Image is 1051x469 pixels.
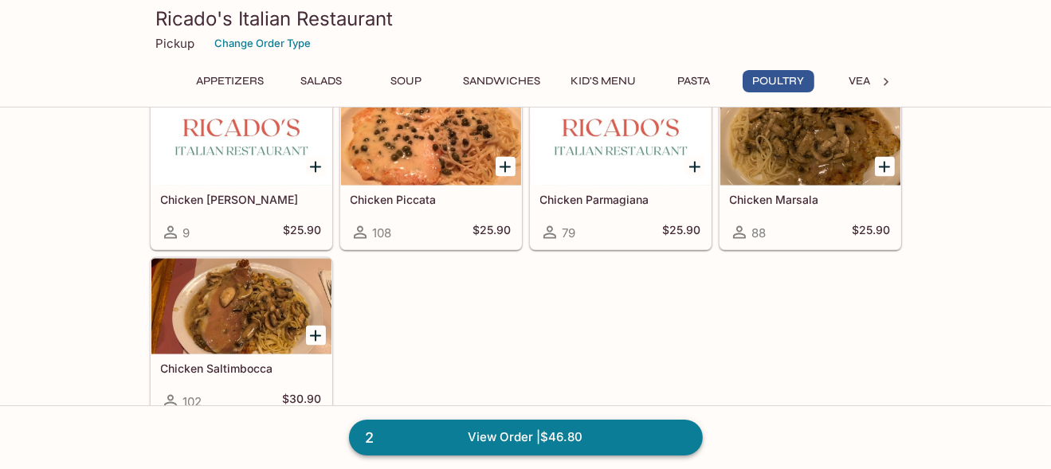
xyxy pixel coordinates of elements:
[349,420,703,455] a: 2View Order |$46.80
[827,70,899,92] button: Veal
[341,90,521,186] div: Chicken Piccata
[875,157,895,177] button: Add Chicken Marsala
[286,70,358,92] button: Salads
[373,225,392,240] span: 108
[351,193,512,206] h5: Chicken Piccata
[473,223,512,242] h5: $25.90
[658,70,730,92] button: Pasta
[540,193,701,206] h5: Chicken Parmagiana
[208,31,319,56] button: Change Order Type
[188,70,273,92] button: Appetizers
[151,259,331,354] div: Chicken Saltimbocca
[151,89,332,250] a: Chicken [PERSON_NAME]9$25.90
[743,70,814,92] button: Poultry
[730,193,891,206] h5: Chicken Marsala
[284,223,322,242] h5: $25.90
[306,326,326,346] button: Add Chicken Saltimbocca
[151,90,331,186] div: Chicken Alla Ricado
[720,90,900,186] div: Chicken Marsala
[455,70,550,92] button: Sandwiches
[306,157,326,177] button: Add Chicken Alla Ricado
[685,157,705,177] button: Add Chicken Parmagiana
[530,89,712,250] a: Chicken Parmagiana79$25.90
[371,70,442,92] button: Soup
[720,89,901,250] a: Chicken Marsala88$25.90
[283,392,322,411] h5: $30.90
[340,89,522,250] a: Chicken Piccata108$25.90
[496,157,516,177] button: Add Chicken Piccata
[663,223,701,242] h5: $25.90
[183,394,202,409] span: 102
[183,225,190,240] span: 9
[156,36,195,51] p: Pickup
[156,6,896,31] h3: Ricado's Italian Restaurant
[531,90,711,186] div: Chicken Parmagiana
[563,225,576,240] span: 79
[161,362,322,375] h5: Chicken Saltimbocca
[853,223,891,242] h5: $25.90
[151,258,332,419] a: Chicken Saltimbocca102$30.90
[563,70,645,92] button: Kid's Menu
[356,427,384,449] span: 2
[752,225,767,240] span: 88
[161,193,322,206] h5: Chicken [PERSON_NAME]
